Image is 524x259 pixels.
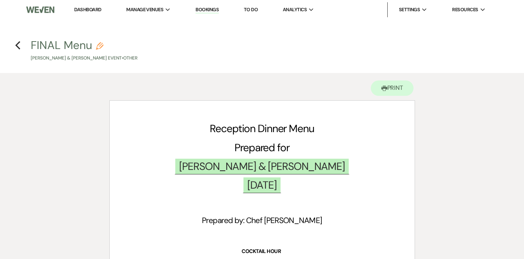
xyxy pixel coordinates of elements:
a: Bookings [196,6,219,13]
span: Prepared by: Chef [PERSON_NAME] [202,215,322,226]
button: Print [371,80,414,96]
span: Analytics [283,6,307,13]
span: Resources [452,6,478,13]
a: To Do [244,6,258,13]
img: Weven Logo [26,2,54,18]
a: Dashboard [74,6,101,13]
span: [PERSON_NAME] & [PERSON_NAME] [175,158,349,174]
button: FINAL Menu[PERSON_NAME] & [PERSON_NAME] Event•Other [31,40,137,62]
span: Prepared for [234,141,290,155]
span: Settings [399,6,420,13]
span: [DATE] [243,177,281,193]
span: Reception Dinner Menu [210,122,314,135]
strong: COCKTAIL HOUR [242,248,281,255]
p: [PERSON_NAME] & [PERSON_NAME] Event • Other [31,55,137,62]
span: Manage Venues [126,6,163,13]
